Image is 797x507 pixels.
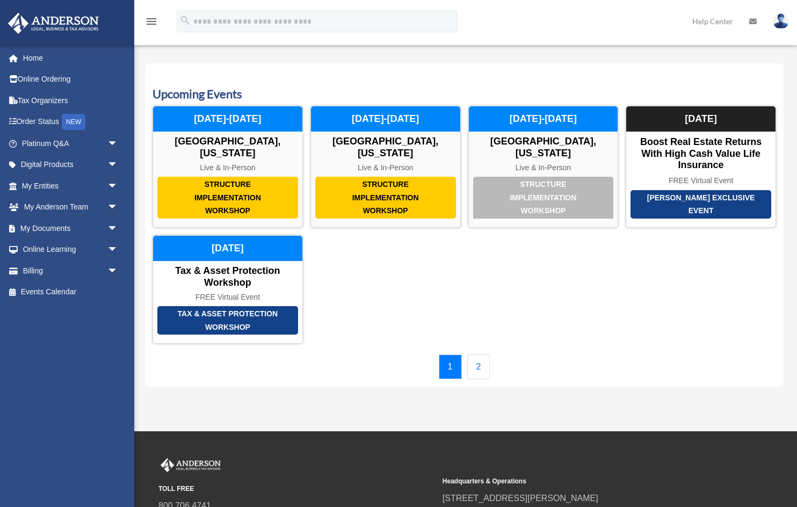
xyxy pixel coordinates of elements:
[8,239,134,260] a: Online Learningarrow_drop_down
[107,154,129,176] span: arrow_drop_down
[468,106,619,228] a: Structure Implementation Workshop [GEOGRAPHIC_DATA], [US_STATE] Live & In-Person [DATE]-[DATE]
[8,90,134,111] a: Tax Organizers
[153,106,302,132] div: [DATE]-[DATE]
[8,260,134,281] a: Billingarrow_drop_down
[8,111,134,133] a: Order StatusNEW
[153,235,303,344] a: Tax & Asset Protection Workshop Tax & Asset Protection Workshop FREE Virtual Event [DATE]
[8,154,134,176] a: Digital Productsarrow_drop_down
[443,494,598,503] a: [STREET_ADDRESS][PERSON_NAME]
[8,175,134,197] a: My Entitiesarrow_drop_down
[310,106,461,228] a: Structure Implementation Workshop [GEOGRAPHIC_DATA], [US_STATE] Live & In-Person [DATE]-[DATE]
[315,177,456,219] div: Structure Implementation Workshop
[311,106,460,132] div: [DATE]-[DATE]
[626,106,776,228] a: [PERSON_NAME] Exclusive Event Boost Real Estate Returns with High Cash Value Life Insurance FREE ...
[145,19,158,28] a: menu
[179,15,191,26] i: search
[773,13,789,29] img: User Pic
[153,106,303,228] a: Structure Implementation Workshop [GEOGRAPHIC_DATA], [US_STATE] Live & In-Person [DATE]-[DATE]
[8,47,134,69] a: Home
[8,281,129,303] a: Events Calendar
[153,236,302,262] div: [DATE]
[158,483,435,495] small: TOLL FREE
[439,354,462,379] a: 1
[107,239,129,261] span: arrow_drop_down
[145,15,158,28] i: menu
[8,197,134,218] a: My Anderson Teamarrow_drop_down
[107,260,129,282] span: arrow_drop_down
[107,133,129,155] span: arrow_drop_down
[473,177,614,219] div: Structure Implementation Workshop
[157,306,298,335] div: Tax & Asset Protection Workshop
[107,197,129,219] span: arrow_drop_down
[311,163,460,172] div: Live & In-Person
[469,163,618,172] div: Live & In-Person
[443,476,719,487] small: Headquarters & Operations
[626,176,776,185] div: FREE Virtual Event
[107,218,129,240] span: arrow_drop_down
[107,175,129,197] span: arrow_drop_down
[62,114,85,130] div: NEW
[153,293,302,302] div: FREE Virtual Event
[8,218,134,239] a: My Documentsarrow_drop_down
[153,265,302,288] div: Tax & Asset Protection Workshop
[467,354,490,379] a: 2
[158,458,223,472] img: Anderson Advisors Platinum Portal
[631,190,771,219] div: [PERSON_NAME] Exclusive Event
[626,106,776,132] div: [DATE]
[157,177,298,219] div: Structure Implementation Workshop
[153,163,302,172] div: Live & In-Person
[153,86,776,103] h3: Upcoming Events
[8,69,134,90] a: Online Ordering
[8,133,134,154] a: Platinum Q&Aarrow_drop_down
[5,13,102,34] img: Anderson Advisors Platinum Portal
[469,106,618,132] div: [DATE]-[DATE]
[469,136,618,159] div: [GEOGRAPHIC_DATA], [US_STATE]
[153,136,302,159] div: [GEOGRAPHIC_DATA], [US_STATE]
[311,136,460,159] div: [GEOGRAPHIC_DATA], [US_STATE]
[626,136,776,171] div: Boost Real Estate Returns with High Cash Value Life Insurance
